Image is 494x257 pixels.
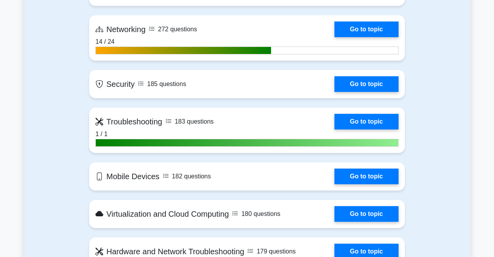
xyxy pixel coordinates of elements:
[334,22,399,37] a: Go to topic
[334,114,399,129] a: Go to topic
[334,76,399,92] a: Go to topic
[334,169,399,184] a: Go to topic
[334,206,399,222] a: Go to topic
